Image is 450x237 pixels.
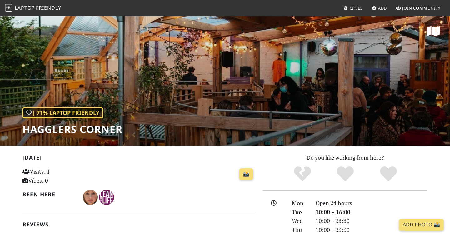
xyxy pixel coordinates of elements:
a: Join Community [393,2,443,14]
div: 10:00 – 23:30 [312,216,431,225]
div: Wed [288,216,312,225]
span: Cities [350,5,363,11]
h2: [DATE] [22,154,256,163]
p: Visits: 1 Vibes: 0 [22,167,95,185]
p: Do you like working from here? [263,153,427,162]
h2: Been here [22,191,75,198]
h2: Reviews [22,221,256,228]
div: 10:00 – 16:00 [312,208,431,217]
div: Tue [288,208,312,217]
div: 10:00 – 23:30 [312,225,431,235]
div: No [281,165,324,183]
a: Cities [341,2,365,14]
img: LaptopFriendly [5,4,12,12]
img: 5220-ange.jpg [83,190,98,205]
a: LaptopFriendly LaptopFriendly [5,3,61,14]
h1: Hagglers Corner [22,123,122,135]
span: Add [378,5,387,11]
a: 📸 [239,168,253,180]
span: Laptop [15,4,35,11]
a: Add Photo 📸 [399,219,444,231]
img: 2562-francis.jpg [99,190,114,205]
div: | 71% Laptop Friendly [22,107,103,118]
span: Friendly [36,4,61,11]
span: Francis Sprenger [99,193,114,200]
div: Yes [324,165,367,183]
a: Add [369,2,390,14]
div: Mon [288,199,312,208]
div: Definitely! [367,165,410,183]
div: Thu [288,225,312,235]
span: Ange [83,193,99,200]
span: Join Community [402,5,441,11]
div: Open 24 hours [312,199,431,208]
